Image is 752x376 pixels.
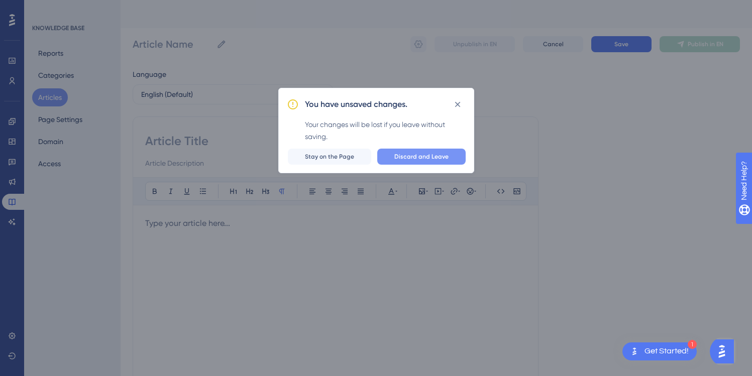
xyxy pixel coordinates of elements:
[710,336,740,366] iframe: UserGuiding AI Assistant Launcher
[394,153,449,161] span: Discard and Leave
[305,153,354,161] span: Stay on the Page
[305,98,407,110] h2: You have unsaved changes.
[622,342,697,360] div: Open Get Started! checklist, remaining modules: 1
[24,3,63,15] span: Need Help?
[688,340,697,349] div: 1
[305,118,466,143] div: Your changes will be lost if you leave without saving.
[628,345,640,357] img: launcher-image-alternative-text
[644,346,689,357] div: Get Started!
